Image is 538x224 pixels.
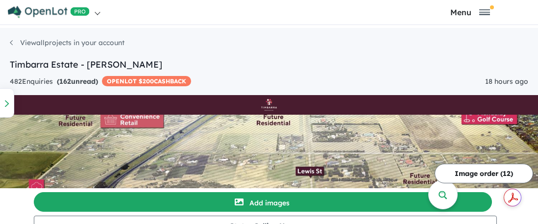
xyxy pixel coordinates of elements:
[10,76,191,88] div: 482 Enquir ies
[485,76,528,88] div: 18 hours ago
[59,77,71,86] span: 162
[34,192,492,212] button: Add images
[10,59,162,70] a: Timbarra Estate - [PERSON_NAME]
[8,6,90,18] img: Openlot PRO Logo White
[57,77,98,86] strong: ( unread)
[102,76,191,86] span: OPENLOT $ 200 CASHBACK
[10,38,528,58] nav: breadcrumb
[10,38,124,47] a: Viewallprojects in your account
[435,164,533,183] button: Image order (12)
[4,99,534,111] img: Timbarra Estate - Beveridge Logo
[405,7,536,17] button: Toggle navigation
